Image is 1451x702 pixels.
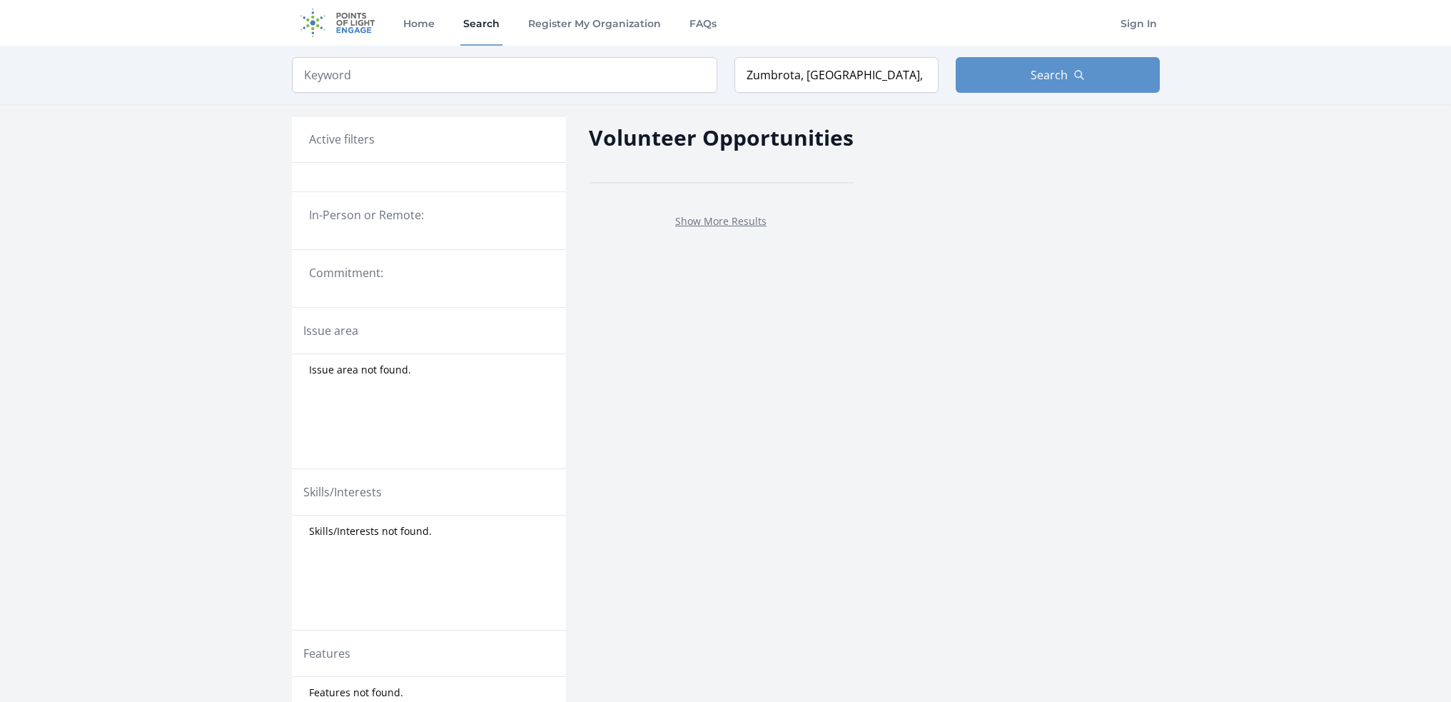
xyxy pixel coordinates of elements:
h3: Active filters [309,131,375,148]
span: Search [1031,66,1068,84]
span: Skills/Interests not found. [309,524,432,538]
span: Issue area not found. [309,363,411,377]
legend: Commitment: [309,264,549,281]
button: Search [956,57,1160,93]
legend: Skills/Interests [303,483,382,501]
legend: Issue area [303,322,358,339]
a: Show More Results [675,214,767,228]
h2: Volunteer Opportunities [589,121,854,154]
legend: Features [303,645,350,662]
span: Features not found. [309,686,403,700]
input: Location [734,57,939,93]
input: Keyword [292,57,717,93]
legend: In-Person or Remote: [309,206,549,224]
